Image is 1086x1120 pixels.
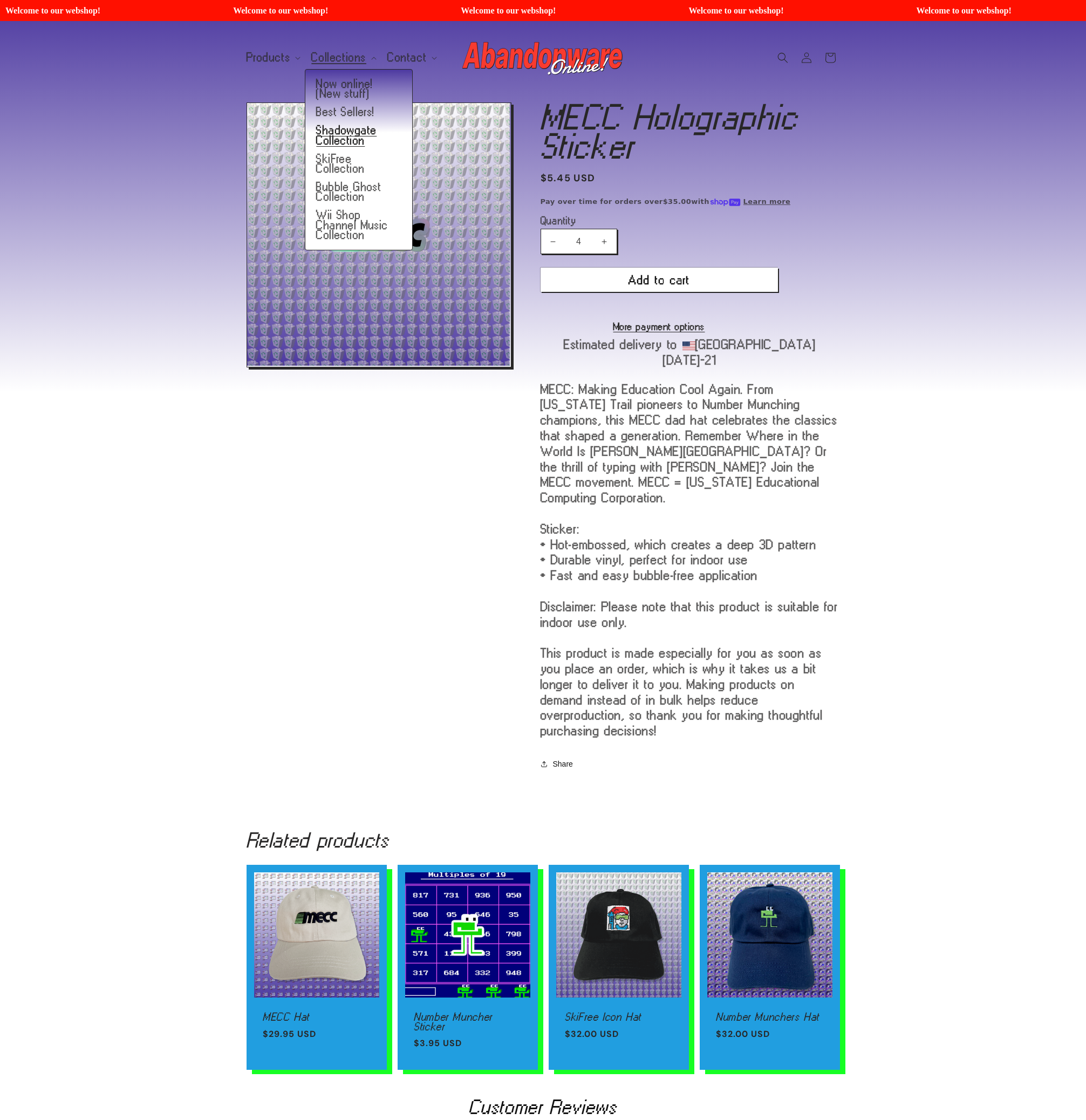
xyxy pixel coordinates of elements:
span: Products [247,53,291,63]
a: SkiFree Icon Hat [565,1012,673,1022]
a: Abandonware [458,32,628,83]
span: $5.45 USD [541,171,596,186]
media-gallery: Gallery Viewer [247,103,514,367]
button: Add to cart [541,268,778,292]
img: US.svg [682,342,695,350]
summary: Search [771,46,795,70]
h2: Customer Reviews [255,1098,831,1116]
span: Welcome to our webshop! [3,5,216,16]
b: [DATE]⁠–21 [663,353,716,367]
summary: Collections [305,46,381,69]
button: Share [541,752,576,776]
a: Best Sellers! [305,103,412,121]
span: Welcome to our webshop! [686,5,900,16]
h2: Related products [247,831,840,849]
summary: Products [240,46,305,69]
h1: MECC Holographic Sticker [541,103,840,161]
a: Number Munchers Hat [716,1012,824,1022]
a: More payment options [541,322,778,331]
span: Collections [311,53,366,63]
b: Estimated delivery to [564,337,678,351]
a: SkiFree Collection [305,150,412,178]
a: Shadowgate Collection [305,121,412,149]
img: Abandonware [462,36,624,79]
a: Wii Shop Channel Music Collection [305,206,412,244]
a: Bubble Ghost Collection [305,178,412,206]
span: Contact [387,53,427,63]
a: Now online! (New stuff) [305,75,412,103]
summary: Contact [381,46,441,69]
div: [GEOGRAPHIC_DATA] [541,337,840,368]
span: Welcome to our webshop! [230,5,444,16]
p: MECC: Making Education Cool Again. From [US_STATE] Trail pioneers to Number Munching champions, t... [541,381,840,739]
a: MECC Hat [263,1012,371,1022]
span: Welcome to our webshop! [459,5,672,16]
a: Number Muncher Sticker [414,1012,522,1031]
label: Quantity [541,215,778,226]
